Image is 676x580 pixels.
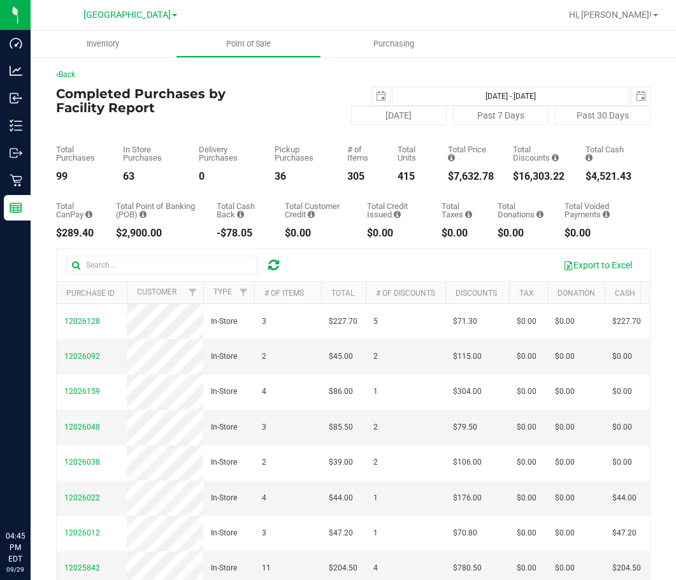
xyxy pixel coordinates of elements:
[612,386,632,398] span: $0.00
[211,562,237,574] span: In-Store
[137,287,176,296] a: Customer
[329,527,353,539] span: $47.20
[285,228,348,238] div: $0.00
[321,31,466,57] a: Purchasing
[264,289,304,298] a: # of Items
[453,527,477,539] span: $70.80
[56,70,75,79] a: Back
[262,562,271,574] span: 11
[517,527,536,539] span: $0.00
[376,289,435,298] a: # of Discounts
[586,171,631,182] div: $4,521.43
[498,228,545,238] div: $0.00
[465,210,472,219] i: Sum of the total taxes for all purchases in the date range.
[123,171,179,182] div: 63
[373,527,378,539] span: 1
[329,315,357,328] span: $227.70
[10,119,22,132] inline-svg: Inventory
[394,210,401,219] i: Sum of all account credit issued for all refunds from returned purchases in the date range.
[64,317,100,326] span: 12026128
[331,289,354,298] a: Total
[456,289,497,298] a: Discounts
[513,171,566,182] div: $16,303.22
[10,64,22,77] inline-svg: Analytics
[211,527,237,539] span: In-Store
[56,202,97,219] div: Total CanPay
[356,38,431,50] span: Purchasing
[555,351,575,363] span: $0.00
[569,10,652,20] span: Hi, [PERSON_NAME]!
[555,386,575,398] span: $0.00
[6,565,25,574] p: 09/29
[262,386,266,398] span: 4
[555,254,640,276] button: Export to Excel
[182,282,203,303] a: Filter
[612,562,641,574] span: $204.50
[262,351,266,363] span: 2
[56,171,104,182] div: 99
[557,289,595,298] a: Donation
[448,145,494,162] div: Total Price
[555,106,651,125] button: Past 30 Days
[373,492,378,504] span: 1
[233,282,254,303] a: Filter
[64,352,100,361] span: 12026092
[367,228,422,238] div: $0.00
[612,421,632,433] span: $0.00
[555,421,575,433] span: $0.00
[275,145,328,162] div: Pickup Purchases
[373,562,378,574] span: 4
[586,145,631,162] div: Total Cash
[83,10,171,20] span: [GEOGRAPHIC_DATA]
[116,228,198,238] div: $2,900.00
[64,387,100,396] span: 12026159
[66,289,115,298] a: Purchase ID
[217,202,266,219] div: Total Cash Back
[262,421,266,433] span: 3
[213,287,232,296] a: Type
[69,38,136,50] span: Inventory
[211,421,237,433] span: In-Store
[586,154,593,162] i: Sum of the successful, non-voided cash payment transactions for all purchases in the date range. ...
[373,351,378,363] span: 2
[398,171,429,182] div: 415
[552,154,559,162] i: Sum of the discount values applied to the all purchases in the date range.
[453,456,482,468] span: $106.00
[612,492,636,504] span: $44.00
[612,456,632,468] span: $0.00
[555,527,575,539] span: $0.00
[262,527,266,539] span: 3
[329,386,353,398] span: $86.00
[176,31,321,57] a: Point of Sale
[373,315,378,328] span: 5
[351,106,447,125] button: [DATE]
[10,147,22,159] inline-svg: Outbound
[10,92,22,105] inline-svg: Inbound
[275,171,328,182] div: 36
[64,458,100,467] span: 12026038
[398,145,429,162] div: Total Units
[262,492,266,504] span: 4
[615,289,635,298] a: Cash
[237,210,244,219] i: Sum of the cash-back amounts from rounded-up electronic payments for all purchases in the date ra...
[517,315,536,328] span: $0.00
[555,456,575,468] span: $0.00
[453,562,482,574] span: $780.50
[10,201,22,214] inline-svg: Reports
[603,210,610,219] i: Sum of all voided payment transaction amounts, excluding tips and transaction fees, for all purch...
[211,492,237,504] span: In-Store
[64,563,100,572] span: 12025842
[199,171,255,182] div: 0
[453,315,477,328] span: $71.30
[519,289,534,298] a: Tax
[373,421,378,433] span: 2
[448,171,494,182] div: $7,632.78
[453,351,482,363] span: $115.00
[13,478,51,516] iframe: Resource center
[565,228,631,238] div: $0.00
[285,202,348,219] div: Total Customer Credit
[6,530,25,565] p: 04:45 PM EDT
[211,315,237,328] span: In-Store
[31,31,176,57] a: Inventory
[262,456,266,468] span: 2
